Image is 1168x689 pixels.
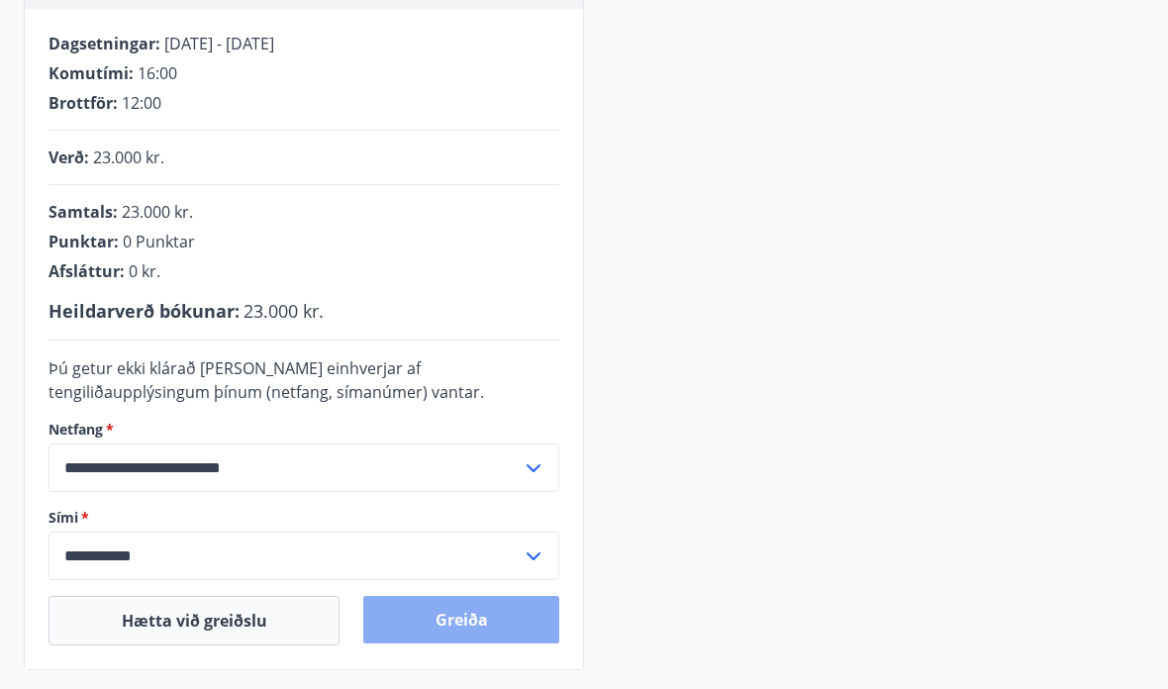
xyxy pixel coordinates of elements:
[122,201,193,223] span: 23.000 kr.
[123,231,195,252] span: 0 Punktar
[243,299,324,323] span: 23.000 kr.
[93,147,164,168] span: 23.000 kr.
[122,92,161,114] span: 12:00
[49,508,559,528] label: Sími
[49,231,119,252] span: Punktar :
[49,260,125,282] span: Afsláttur :
[49,92,118,114] span: Brottför :
[49,33,160,54] span: Dagsetningar :
[363,596,559,643] button: Greiða
[49,62,134,84] span: Komutími :
[49,299,240,323] span: Heildarverð bókunar :
[129,260,160,282] span: 0 kr.
[49,147,89,168] span: Verð :
[138,62,177,84] span: 16:00
[164,33,274,54] span: [DATE] - [DATE]
[49,357,484,403] span: Þú getur ekki klárað [PERSON_NAME] einhverjar af tengiliðaupplýsingum þínum (netfang, símanúmer) ...
[49,596,340,645] button: Hætta við greiðslu
[49,201,118,223] span: Samtals :
[49,420,559,440] label: Netfang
